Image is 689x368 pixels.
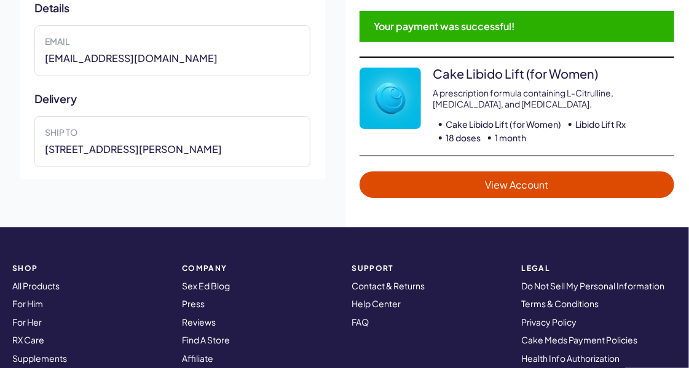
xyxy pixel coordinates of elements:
[182,280,230,291] a: Sex Ed Blog
[360,87,675,109] p: A prescription formula containing L-Citrulline, [MEDICAL_DATA], and [MEDICAL_DATA].
[12,316,42,327] a: For Her
[12,334,44,345] a: RX Care
[433,68,599,80] strong: Cake Libido Lift (for Women)
[522,334,638,345] a: Cake Meds Payment Policies
[352,298,401,309] a: Help Center
[182,264,337,272] strong: COMPANY
[182,316,216,327] a: Reviews
[522,316,577,327] a: Privacy Policy
[488,132,527,143] li: 1 month
[360,171,675,198] a: View Account
[569,119,626,130] li: Libido Lift Rx
[352,316,369,327] a: FAQ
[522,264,677,272] strong: Legal
[522,353,620,364] a: Health Info Authorization
[182,334,230,345] a: Find A Store
[352,264,507,272] strong: Support
[439,119,562,130] li: Cake Libido Lift (for Women)
[45,36,300,47] label: Email
[439,132,481,143] li: 18 doses
[522,280,665,291] a: Do Not Sell My Personal Information
[372,178,663,192] span: View Account
[12,264,167,272] strong: SHOP
[12,353,67,364] a: Supplements
[352,280,425,291] a: Contact & Returns
[360,68,421,129] img: p3ZtQTX4dfw0aP9sqBphP7GDoJYYEv1Qyfw0SU36.webp
[45,143,222,156] span: [STREET_ADDRESS][PERSON_NAME]
[45,52,218,65] span: [EMAIL_ADDRESS][DOMAIN_NAME]
[45,127,300,138] label: Ship to
[182,353,213,364] a: Affiliate
[182,298,205,309] a: Press
[360,11,675,42] span: Your payment was successful!
[522,298,599,309] a: Terms & Conditions
[12,298,43,309] a: For Him
[12,280,60,291] a: All Products
[34,91,310,106] h2: Delivery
